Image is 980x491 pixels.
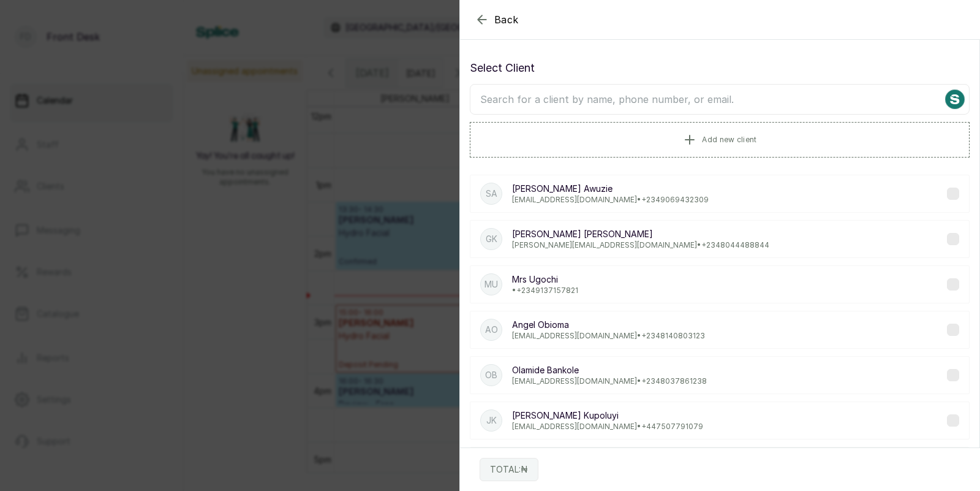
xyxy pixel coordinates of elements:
p: JK [486,414,497,427]
span: Add new client [702,135,756,145]
p: [PERSON_NAME][EMAIL_ADDRESS][DOMAIN_NAME] • +234 8044488844 [512,240,769,250]
p: AO [485,324,498,336]
p: SA [486,188,497,200]
button: Back [475,12,519,27]
p: Select Client [470,59,970,77]
p: Olamide Bankole [512,364,707,376]
p: • +234 9137157821 [512,286,578,295]
input: Search for a client by name, phone number, or email. [470,84,970,115]
p: [PERSON_NAME] Awuzie [512,183,709,195]
p: Angel Obioma [512,319,705,331]
p: OB [485,369,497,381]
p: Mrs Ugochi [512,273,578,286]
p: [PERSON_NAME] Kupoluyi [512,409,703,422]
button: Add new client [470,122,970,158]
p: GK [486,233,497,245]
p: [EMAIL_ADDRESS][DOMAIN_NAME] • +234 8037861238 [512,376,707,386]
p: [PERSON_NAME] [PERSON_NAME] [512,228,769,240]
p: [EMAIL_ADDRESS][DOMAIN_NAME] • +44 7507791079 [512,422,703,432]
span: Back [494,12,519,27]
p: TOTAL: ₦ [490,463,528,476]
p: [EMAIL_ADDRESS][DOMAIN_NAME] • +234 8140803123 [512,331,705,341]
p: MU [484,278,498,291]
p: [EMAIL_ADDRESS][DOMAIN_NAME] • +234 9069432309 [512,195,709,205]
